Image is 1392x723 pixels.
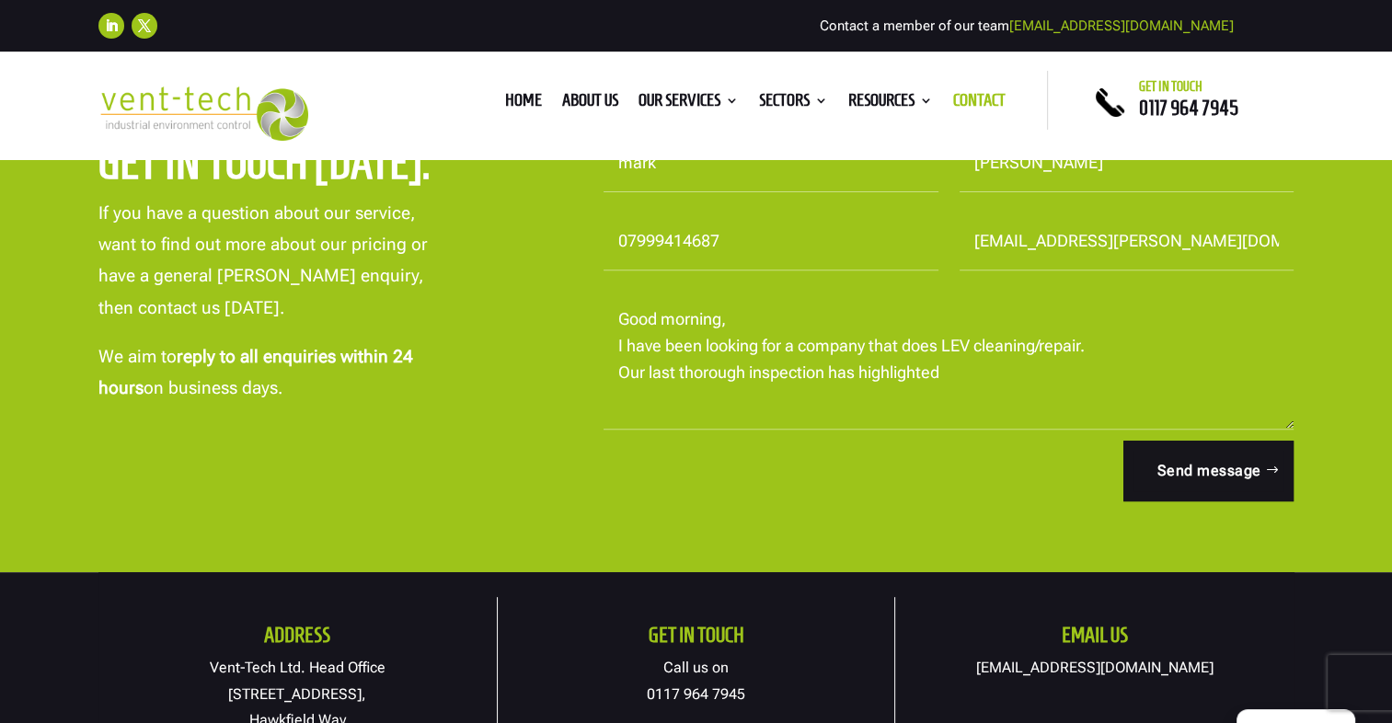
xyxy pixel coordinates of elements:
[759,94,828,114] a: Sectors
[98,13,124,39] a: Follow on LinkedIn
[98,625,497,655] h2: Address
[960,213,1294,270] input: Email Address
[132,13,157,39] a: Follow on X
[638,94,739,114] a: Our Services
[1123,441,1294,501] button: Send message
[960,135,1294,192] input: Last Name
[895,625,1294,655] h2: Email us
[98,135,482,200] h2: Get in touch [DATE].
[647,685,745,703] a: 0117 964 7945
[498,625,894,655] h2: Get in touch
[144,377,282,398] span: on business days.
[604,213,938,270] input: Your Phone
[976,659,1214,676] a: [EMAIL_ADDRESS][DOMAIN_NAME]
[604,135,938,192] input: First Name
[1139,79,1202,94] span: Get in touch
[848,94,933,114] a: Resources
[1139,97,1238,119] a: 0117 964 7945
[98,346,177,367] span: We aim to
[98,346,413,398] strong: reply to all enquiries within 24 hours
[98,86,309,141] img: 2023-09-27T08_35_16.549ZVENT-TECH---Clear-background
[953,94,1006,114] a: Contact
[820,17,1234,34] span: Contact a member of our team
[1009,17,1234,34] a: [EMAIL_ADDRESS][DOMAIN_NAME]
[505,94,542,114] a: Home
[562,94,618,114] a: About us
[98,202,428,318] span: If you have a question about our service, want to find out more about our pricing or have a gener...
[498,655,894,708] p: Call us on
